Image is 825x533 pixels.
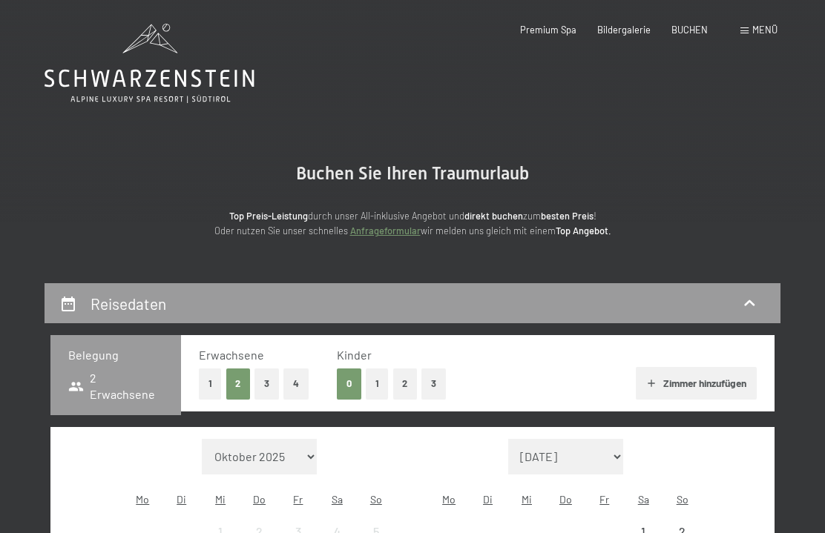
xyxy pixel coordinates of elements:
button: 2 [393,368,418,399]
h2: Reisedaten [91,294,166,313]
abbr: Sonntag [370,493,382,506]
abbr: Dienstag [483,493,493,506]
button: 1 [366,368,389,399]
strong: besten Preis [541,210,594,222]
abbr: Mittwoch [522,493,532,506]
span: Menü [752,24,778,36]
a: Bildergalerie [597,24,651,36]
abbr: Samstag [638,493,649,506]
abbr: Freitag [599,493,609,506]
button: 3 [254,368,279,399]
a: BUCHEN [671,24,708,36]
button: Zimmer hinzufügen [636,367,757,400]
button: 2 [226,368,251,399]
h3: Belegung [68,347,163,363]
button: 4 [283,368,309,399]
a: Premium Spa [520,24,576,36]
span: Buchen Sie Ihren Traumurlaub [296,163,529,184]
span: Erwachsene [199,348,264,362]
span: Kinder [337,348,372,362]
abbr: Sonntag [677,493,688,506]
span: 2 Erwachsene [68,370,163,403]
button: 0 [337,368,361,399]
abbr: Donnerstag [559,493,572,506]
abbr: Mittwoch [215,493,226,506]
button: 3 [421,368,446,399]
abbr: Montag [136,493,149,506]
a: Anfrageformular [350,225,421,236]
abbr: Montag [442,493,456,506]
abbr: Donnerstag [253,493,266,506]
abbr: Samstag [332,493,343,506]
abbr: Freitag [293,493,303,506]
abbr: Dienstag [177,493,186,506]
strong: Top Preis-Leistung [229,210,308,222]
p: durch unser All-inklusive Angebot und zum ! Oder nutzen Sie unser schnelles wir melden uns gleich... [116,208,709,239]
strong: Top Angebot. [556,225,611,236]
button: 1 [199,368,222,399]
strong: direkt buchen [464,210,523,222]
